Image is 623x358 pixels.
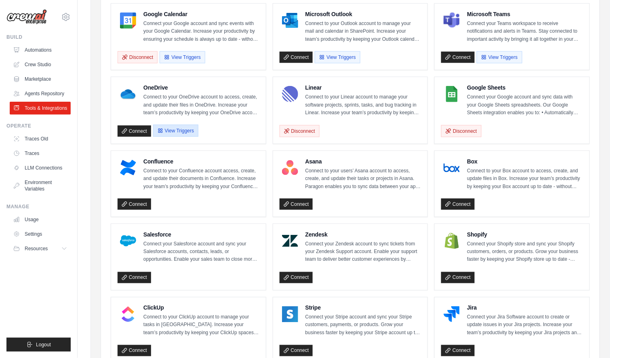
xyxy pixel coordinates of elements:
p: Connect your Google account and sync data with your Google Sheets spreadsheets. Our Google Sheets... [467,93,583,117]
a: Environment Variables [10,176,71,195]
button: View Triggers [160,51,205,63]
p: Connect your Shopify store and sync your Shopify customers, orders, or products. Grow your busine... [467,240,583,264]
h4: Confluence [143,157,259,165]
p: Connect your Jira Software account to create or update issues in your Jira projects. Increase you... [467,314,583,337]
a: Usage [10,213,71,226]
a: Connect [118,272,151,283]
h4: Asana [305,157,421,165]
p: Connect your Stripe account and sync your Stripe customers, payments, or products. Grow your busi... [305,314,421,337]
button: Disconnect [118,51,158,63]
img: Stripe Logo [282,306,298,322]
h4: Stripe [305,304,421,312]
img: Microsoft Teams Logo [444,13,460,29]
button: View Triggers [153,125,198,137]
a: Connect [280,345,313,356]
img: Microsoft Outlook Logo [282,13,298,29]
h4: ClickUp [143,304,259,312]
button: Disconnect [441,125,481,137]
h4: OneDrive [143,84,259,92]
a: Connect [118,126,151,137]
a: Connect [280,52,313,63]
p: Connect to your Confluence account access, create, and update their documents in Confluence. Incr... [143,167,259,191]
p: Connect your Google account and sync events with your Google Calendar. Increase your productivity... [143,20,259,44]
div: Manage [6,203,71,210]
img: ClickUp Logo [120,306,136,322]
p: Connect to your Outlook account to manage your mail and calendar in SharePoint. Increase your tea... [305,20,421,44]
a: Connect [441,52,475,63]
img: Linear Logo [282,86,298,102]
p: Connect to your Linear account to manage your software projects, sprints, tasks, and bug tracking... [305,93,421,117]
img: Google Calendar Logo [120,13,136,29]
img: Shopify Logo [444,233,460,249]
a: Traces [10,147,71,160]
h4: Jira [467,304,583,312]
img: Asana Logo [282,160,298,176]
a: Connect [118,345,151,356]
button: View Triggers [315,51,360,63]
h4: Microsoft Outlook [305,10,421,18]
img: Logo [6,9,47,25]
a: Agents Repository [10,87,71,100]
button: Resources [10,242,71,255]
img: Zendesk Logo [282,233,298,249]
span: Resources [25,245,48,252]
p: Connect to your ClickUp account to manage your tasks in [GEOGRAPHIC_DATA]. Increase your team’s p... [143,314,259,337]
button: Logout [6,338,71,352]
img: Confluence Logo [120,160,136,176]
h4: Salesforce [143,230,259,239]
p: Connect to your users’ Asana account to access, create, and update their tasks or projects in Asa... [305,167,421,191]
button: Disconnect [280,125,320,137]
img: Box Logo [444,160,460,176]
a: Connect [441,272,475,283]
p: Connect your Teams workspace to receive notifications and alerts in Teams. Stay connected to impo... [467,20,583,44]
h4: Microsoft Teams [467,10,583,18]
h4: Zendesk [305,230,421,239]
img: Google Sheets Logo [444,86,460,102]
span: Logout [36,341,51,348]
a: Traces Old [10,132,71,145]
img: OneDrive Logo [120,86,136,102]
a: Connect [118,199,151,210]
h4: Google Calendar [143,10,259,18]
img: Salesforce Logo [120,233,136,249]
a: Connect [280,199,313,210]
a: Connect [441,199,475,210]
a: Connect [441,345,475,356]
button: View Triggers [477,51,522,63]
p: Connect to your OneDrive account to access, create, and update their files in OneDrive. Increase ... [143,93,259,117]
p: Connect to your Box account to access, create, and update files in Box. Increase your team’s prod... [467,167,583,191]
a: Crew Studio [10,58,71,71]
p: Connect your Salesforce account and sync your Salesforce accounts, contacts, leads, or opportunit... [143,240,259,264]
div: Build [6,34,71,40]
a: LLM Connections [10,161,71,174]
h4: Shopify [467,230,583,239]
a: Marketplace [10,73,71,86]
h4: Google Sheets [467,84,583,92]
div: Operate [6,123,71,129]
a: Settings [10,228,71,241]
a: Automations [10,44,71,57]
h4: Box [467,157,583,165]
a: Tools & Integrations [10,102,71,115]
a: Connect [280,272,313,283]
h4: Linear [305,84,421,92]
img: Jira Logo [444,306,460,322]
p: Connect your Zendesk account to sync tickets from your Zendesk Support account. Enable your suppo... [305,240,421,264]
